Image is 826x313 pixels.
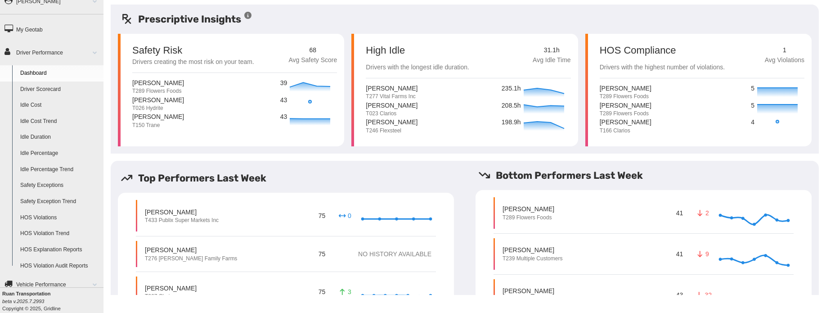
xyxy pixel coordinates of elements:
a: Idle Percentage Trend [16,162,103,178]
p: 43 [674,289,685,301]
h5: Bottom Performers Last Week [478,168,819,183]
b: Ruan Transportation [2,291,51,296]
p: [PERSON_NAME] [145,208,219,217]
p: 1 [765,45,804,55]
p: T289 Flowers Foods [600,93,651,100]
p: [PERSON_NAME] [366,118,417,127]
p: T026 Hydrite [132,104,184,112]
h5: Top Performers Last Week [121,171,461,186]
a: HOS Explanation Reports [16,242,103,258]
h5: Prescriptive Insights [121,12,252,27]
p: [PERSON_NAME] [600,101,651,110]
p: T289 Flowers Foods [503,214,554,222]
p: 31.1h [533,45,571,55]
p: Avg Idle Time [533,55,571,65]
p: Avg Safety Score [288,55,337,65]
p: 43 [280,95,288,105]
p: 41 [674,248,685,260]
p: 198.9h [502,118,521,127]
p: T277 Vital Farms Inc [366,93,417,100]
p: 68 [288,45,337,55]
p: 41 [674,207,685,219]
p: Drivers with the highest number of violations. [600,63,725,73]
p: T023 Clarios [366,110,417,118]
p: High Idle [366,45,469,55]
p: T289 Flowers Foods [132,87,184,95]
p: 4 [751,118,755,127]
a: HOS Violation Trend [16,226,103,242]
p: [PERSON_NAME] [366,101,417,110]
p: 0 [337,211,352,220]
p: 43 [280,112,288,122]
p: T276 [PERSON_NAME] Family Farms [145,255,237,263]
p: T246 Flexsteel [366,127,417,135]
p: 39 [280,78,288,88]
p: Avg Violations [765,55,804,65]
a: Safety Exceptions [16,177,103,194]
p: Drivers creating the most risk on your team. [132,57,254,67]
p: Drivers with the longest idle duration. [366,63,469,73]
p: 9 [695,249,709,259]
a: Idle Cost [16,97,103,113]
p: T433 Publix Super Markets Inc [145,217,219,224]
p: T150 Trane [132,122,184,129]
p: T239 Multiple Customers [503,255,562,263]
a: Idle Percentage [16,145,103,162]
p: [PERSON_NAME] [503,286,554,295]
p: [PERSON_NAME] [132,78,184,87]
a: HOS Violation Audit Reports [16,258,103,274]
p: [PERSON_NAME] [145,245,237,254]
a: Idle Cost Trend [16,113,103,130]
p: 75 [317,248,327,260]
p: [PERSON_NAME] [366,84,417,93]
p: T289 Flowers Foods [600,110,651,118]
p: T166 Clarios [600,127,651,135]
p: [PERSON_NAME] [132,112,184,121]
p: 5 [751,84,755,94]
p: [PERSON_NAME] [503,204,554,213]
p: 75 [317,210,327,222]
p: Safety Risk [132,45,182,55]
p: [PERSON_NAME] [600,118,651,127]
p: [PERSON_NAME] [132,95,184,104]
p: 75 [317,286,327,298]
a: HOS Violations [16,210,103,226]
p: 3 [337,287,352,296]
a: Idle Duration [16,129,103,145]
a: Driver Scorecard [16,82,103,98]
p: 2 [695,209,709,218]
p: 208.5h [502,101,521,111]
p: HOS Compliance [600,45,725,55]
p: NO HISTORY AVAILABLE [346,249,431,259]
p: T667 Clarios [145,293,197,300]
p: [PERSON_NAME] [145,284,197,293]
i: beta v.2025.7.2993 [2,299,44,304]
p: 5 [751,101,755,111]
p: [PERSON_NAME] [503,245,562,254]
div: Copyright © 2025, Gridline [2,290,103,312]
p: 235.1h [502,84,521,94]
a: Safety Exception Trend [16,194,103,210]
p: [PERSON_NAME] [600,84,651,93]
a: Dashboard [16,65,103,82]
p: 32 [695,290,709,299]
